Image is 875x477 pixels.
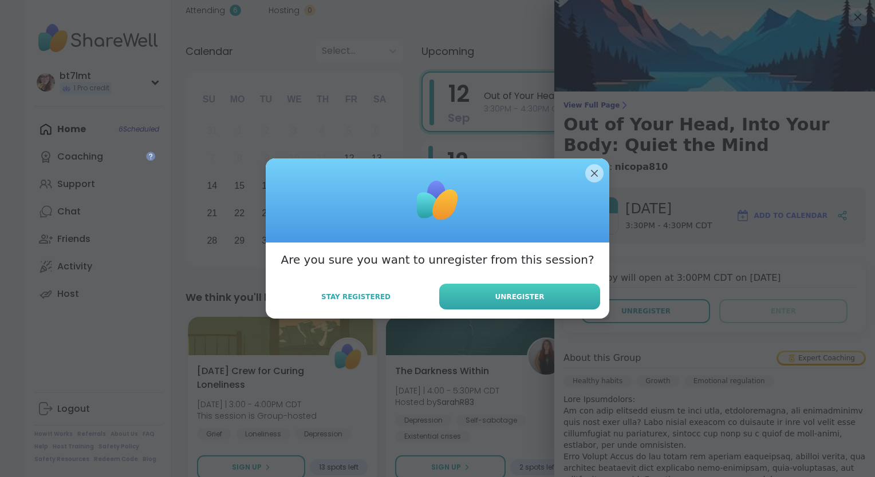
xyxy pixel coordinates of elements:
span: Stay Registered [321,292,391,302]
h3: Are you sure you want to unregister from this session? [281,252,594,268]
span: Unregister [495,292,545,302]
img: ShareWell Logomark [409,172,466,229]
iframe: Spotlight [146,152,155,161]
button: Stay Registered [275,285,437,309]
button: Unregister [439,284,600,309]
